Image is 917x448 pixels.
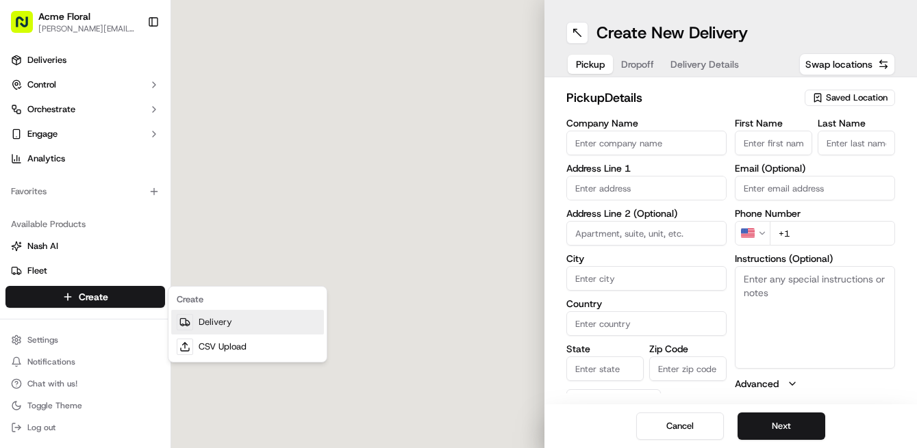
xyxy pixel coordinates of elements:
span: Saved Location [826,92,888,104]
span: Log out [27,422,55,433]
input: Enter email address [735,176,895,200]
span: Dropoff [621,57,654,71]
button: Next [738,412,825,440]
div: We're available if you need us! [62,144,188,155]
input: Enter last name [818,131,895,155]
label: Advanced [735,377,779,391]
span: Save this Location [584,392,655,403]
span: Control [27,79,56,91]
span: Knowledge Base [27,306,105,319]
label: Address Line 2 (Optional) [566,209,727,218]
label: Last Name [818,118,895,128]
a: Delivery [171,310,324,334]
span: API Documentation [129,306,220,319]
div: Create [171,289,324,310]
div: 💻 [116,307,127,318]
span: Swap locations [805,57,872,71]
button: Cancel [636,412,724,440]
a: Powered byPylon [97,339,166,350]
label: Phone Number [735,209,895,218]
label: Address Line 1 [566,163,727,173]
span: Create [79,290,108,304]
input: Enter zip code [649,356,727,381]
span: Analytics [27,153,65,165]
img: Wisdom Oko [14,199,36,226]
span: Notifications [27,356,75,367]
div: Start new chat [62,131,225,144]
span: Acme Floral [38,10,90,23]
a: CSV Upload [171,334,324,359]
img: 1736555255976-a54dd68f-1ca7-489b-9aae-adbdc363a1c4 [27,213,38,224]
button: Swap locations [799,53,895,75]
button: Save this Location [566,389,661,406]
img: 1736555255976-a54dd68f-1ca7-489b-9aae-adbdc363a1c4 [27,250,38,261]
label: Instructions (Optional) [735,254,895,263]
label: First Name [735,118,812,128]
button: Start new chat [233,135,249,151]
span: Toggle Theme [27,400,82,411]
span: Settings [27,334,58,345]
input: Enter phone number [770,221,895,246]
span: Deliveries [27,54,66,66]
img: 8571987876998_91fb9ceb93ad5c398215_72.jpg [29,131,53,155]
div: Available Products [5,213,165,235]
span: Wisdom [PERSON_NAME] [42,212,146,223]
div: 📗 [14,307,25,318]
div: Past conversations [14,178,92,189]
input: Enter company name [566,131,727,155]
img: Nash [14,14,41,41]
a: 📗Knowledge Base [8,300,110,325]
span: Delivery Details [670,57,739,71]
h2: pickup Details [566,88,797,107]
span: [DATE] [192,249,220,260]
span: • [184,249,189,260]
label: Country [566,299,727,308]
label: Company Name [566,118,727,128]
a: 💻API Documentation [110,300,225,325]
span: [DATE] [156,212,184,223]
img: 1736555255976-a54dd68f-1ca7-489b-9aae-adbdc363a1c4 [14,131,38,155]
div: Favorites [5,181,165,202]
input: Enter city [566,266,727,291]
span: Engage [27,128,58,140]
input: Apartment, suite, unit, etc. [566,221,727,246]
label: Email (Optional) [735,163,895,173]
span: Pickup [576,57,605,71]
input: Enter address [566,176,727,200]
button: Saved Location [805,88,895,107]
img: Dianne Alexi Soriano [14,236,36,258]
p: Welcome 👋 [14,55,249,77]
button: See all [212,175,249,192]
input: Got a question? Start typing here... [36,88,247,103]
span: • [149,212,153,223]
label: City [566,254,727,263]
label: State [566,344,644,354]
input: Enter state [566,356,644,381]
label: Zip Code [649,344,727,354]
button: Advanced [735,377,895,391]
span: Pylon [136,339,166,350]
span: Chat with us! [27,378,77,389]
input: Enter country [566,311,727,336]
span: Nash AI [27,240,58,252]
input: Enter first name [735,131,812,155]
h1: Create New Delivery [596,22,748,44]
span: Orchestrate [27,103,75,116]
span: [PERSON_NAME] [PERSON_NAME] [42,249,181,260]
span: [PERSON_NAME][EMAIL_ADDRESS][DOMAIN_NAME] [38,23,136,34]
span: Fleet [27,265,47,277]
